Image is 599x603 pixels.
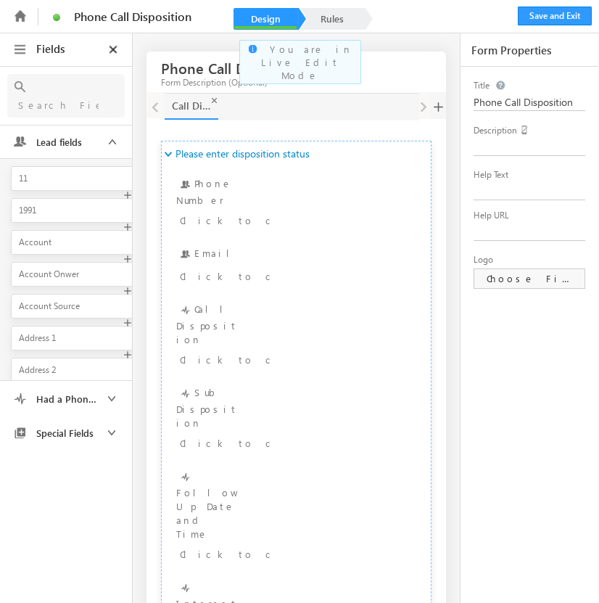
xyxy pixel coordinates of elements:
div: Form Description (Optional) [161,76,342,89]
i: Remove Field [278,301,294,318]
span: Lead fields [29,136,98,149]
div: Account [19,236,123,249]
i: Increase [244,245,261,262]
li: Home [7,3,33,28]
h3: Phone Call Disposition [161,55,310,81]
a: Please enter disposition status [162,141,310,166]
li: Click to Edit [259,3,284,28]
a: Call Disposition [165,94,218,120]
li: Settings [305,1,344,34]
button: Save and Exit [518,7,592,25]
i: Decrease [261,176,278,192]
span: Fields [29,34,72,63]
i: Remove Field [278,579,294,596]
i: Decrease [261,245,278,262]
span: Please enter disposition status [175,147,279,160]
span: Phone Call Disposition [74,10,252,23]
div: Help URL [474,209,585,222]
div: Form Properties [471,44,576,57]
i: Remove Field [278,385,294,401]
div: Account Onwer [19,268,123,281]
div: Click to configure [180,545,274,562]
i: Decrease [261,301,278,318]
i: Search Fields [12,78,28,95]
span: Home [11,8,29,20]
i: Increase [244,468,261,485]
li: Click to Edit [44,3,259,30]
i: Increase [244,176,261,192]
span: You are in Live Edit Mode [261,43,353,81]
div: Address 2 [19,364,123,377]
div: Click to Edit [51,10,252,23]
div: Account Source [19,300,123,313]
div: Click to configure [180,267,274,284]
div: Title [474,79,585,92]
input: Search Fields [11,96,106,114]
i: Remove Field [278,468,294,485]
a: Design [234,8,297,30]
div: Logo [474,253,585,266]
div: Help Text [474,168,585,181]
div: Click to configure [180,211,274,229]
span: Click to Edit [51,10,252,22]
div: Description [474,123,585,137]
i: Increase [244,385,261,401]
i: Remove Field [278,245,294,262]
div: Click to configure [180,434,274,451]
i: Decrease [261,468,278,485]
div: 1991 [19,204,123,217]
a: Rules [300,8,364,30]
span: Had a Phone Conversation Fields [29,393,98,406]
div: Click to configure [180,350,274,368]
i: Increase [244,579,261,596]
i: Remove Field [278,176,294,192]
i: Increase [244,301,261,318]
div: Address 1 [19,332,123,345]
span: Special Fields [29,427,98,440]
i: Toggle Panel [12,41,28,58]
div: 11 [19,172,123,185]
li: Save Live Edit Changes [518,3,592,25]
i: Decrease [261,579,278,596]
i: Decrease [261,385,278,401]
